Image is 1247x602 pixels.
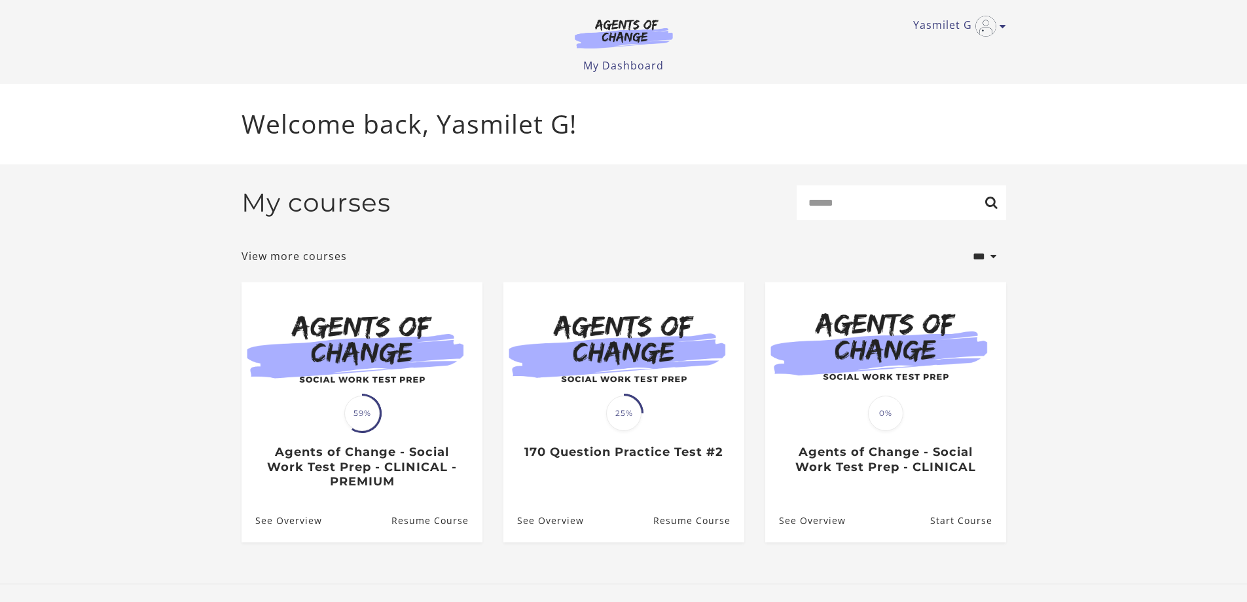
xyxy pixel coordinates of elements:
a: 170 Question Practice Test #2: See Overview [503,499,584,542]
a: Toggle menu [913,16,1000,37]
h2: My courses [242,187,391,218]
h3: Agents of Change - Social Work Test Prep - CLINICAL [779,445,992,474]
a: Agents of Change - Social Work Test Prep - CLINICAL - PREMIUM: See Overview [242,499,322,542]
img: Agents of Change Logo [561,18,687,48]
a: View more courses [242,248,347,264]
p: Welcome back, Yasmilet G! [242,105,1006,143]
a: My Dashboard [583,58,664,73]
h3: 170 Question Practice Test #2 [517,445,730,460]
a: 170 Question Practice Test #2: Resume Course [653,499,744,542]
span: 0% [868,396,903,431]
span: 25% [606,396,642,431]
h3: Agents of Change - Social Work Test Prep - CLINICAL - PREMIUM [255,445,468,489]
a: Agents of Change - Social Work Test Prep - CLINICAL: Resume Course [930,499,1005,542]
span: 59% [344,396,380,431]
a: Agents of Change - Social Work Test Prep - CLINICAL: See Overview [765,499,846,542]
a: Agents of Change - Social Work Test Prep - CLINICAL - PREMIUM: Resume Course [391,499,482,542]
